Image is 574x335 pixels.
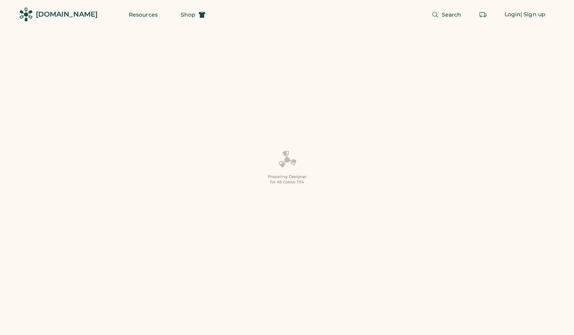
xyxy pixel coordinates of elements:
[19,8,33,21] img: Rendered Logo - Screens
[475,7,491,22] button: Retrieve an order
[36,10,98,19] div: [DOMAIN_NAME]
[520,11,545,19] div: | Sign up
[181,12,195,17] span: Shop
[172,7,215,22] button: Shop
[505,11,521,19] div: Login
[423,7,471,22] button: Search
[442,12,461,17] span: Search
[120,7,167,22] button: Resources
[278,150,296,169] img: Platens-Black-Loader-Spin-rich%20black.webp
[268,174,306,185] div: Preparing Designer for AS Colour 1114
